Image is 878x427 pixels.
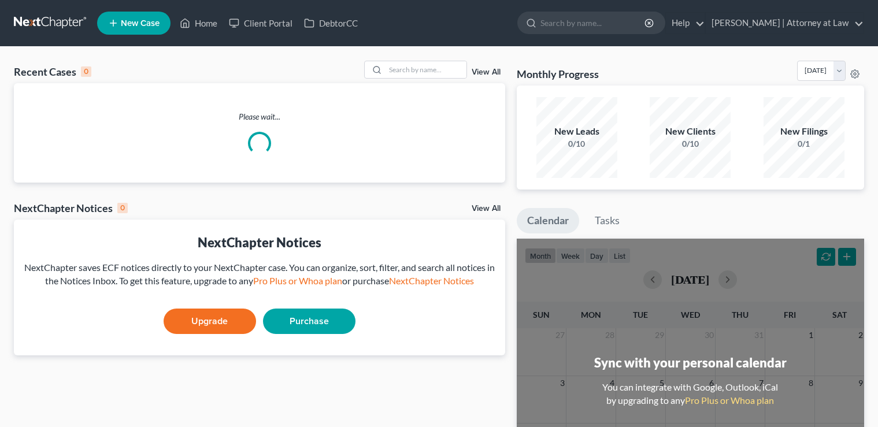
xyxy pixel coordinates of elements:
[517,208,579,233] a: Calendar
[174,13,223,34] a: Home
[121,19,160,28] span: New Case
[14,65,91,79] div: Recent Cases
[706,13,864,34] a: [PERSON_NAME] | Attorney at Law
[666,13,705,34] a: Help
[517,67,599,81] h3: Monthly Progress
[164,309,256,334] a: Upgrade
[472,68,501,76] a: View All
[14,201,128,215] div: NextChapter Notices
[540,12,646,34] input: Search by name...
[764,138,844,150] div: 0/1
[14,111,505,122] p: Please wait...
[386,61,466,78] input: Search by name...
[764,125,844,138] div: New Filings
[389,275,474,286] a: NextChapter Notices
[536,138,617,150] div: 0/10
[536,125,617,138] div: New Leads
[117,203,128,213] div: 0
[598,381,783,407] div: You can integrate with Google, Outlook, iCal by upgrading to any
[23,233,496,251] div: NextChapter Notices
[584,208,630,233] a: Tasks
[253,275,342,286] a: Pro Plus or Whoa plan
[472,205,501,213] a: View All
[223,13,298,34] a: Client Portal
[685,395,774,406] a: Pro Plus or Whoa plan
[81,66,91,77] div: 0
[650,125,731,138] div: New Clients
[650,138,731,150] div: 0/10
[263,309,355,334] a: Purchase
[23,261,496,288] div: NextChapter saves ECF notices directly to your NextChapter case. You can organize, sort, filter, ...
[298,13,364,34] a: DebtorCC
[594,354,787,372] div: Sync with your personal calendar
